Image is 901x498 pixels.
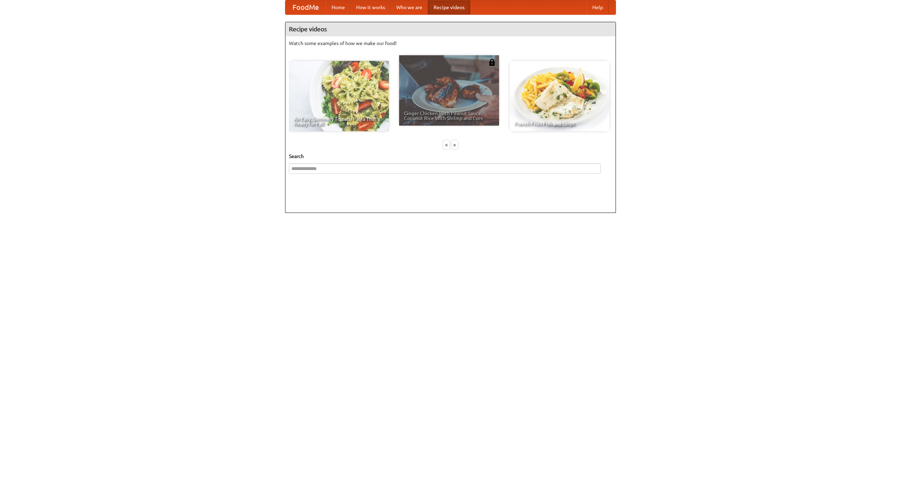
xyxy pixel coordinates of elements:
[326,0,351,14] a: Home
[587,0,609,14] a: Help
[443,140,449,149] div: «
[510,61,610,131] a: French Fries Fish and Chips
[289,61,389,131] a: An Easy, Summery Tomato Pasta That's Ready for Fall
[515,121,605,126] span: French Fries Fish and Chips
[285,0,326,14] a: FoodMe
[428,0,470,14] a: Recipe videos
[452,140,458,149] div: »
[489,59,496,66] img: 483408.png
[285,22,616,36] h4: Recipe videos
[391,0,428,14] a: Who we are
[351,0,391,14] a: How it works
[289,40,612,47] p: Watch some examples of how we make our food!
[294,116,384,126] span: An Easy, Summery Tomato Pasta That's Ready for Fall
[289,153,612,160] h5: Search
